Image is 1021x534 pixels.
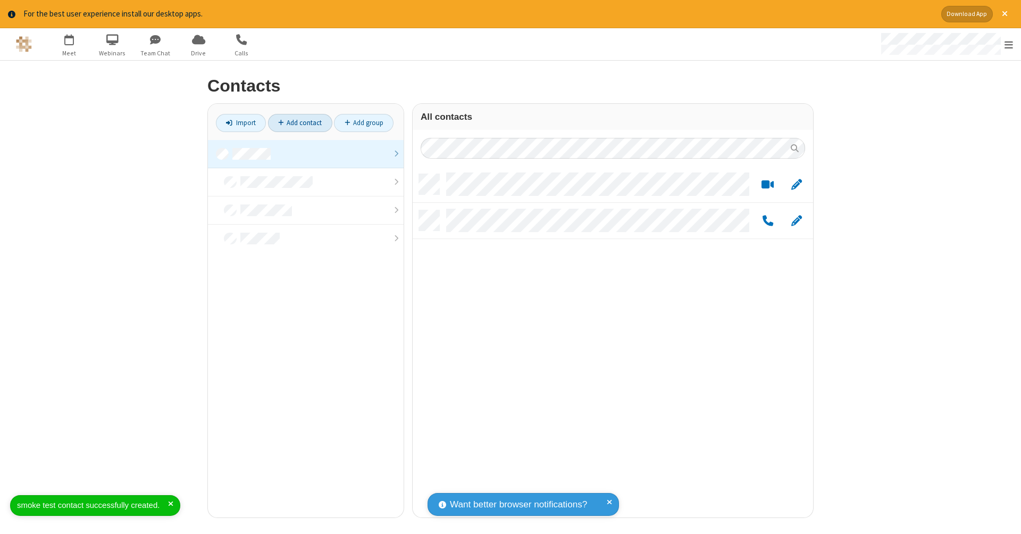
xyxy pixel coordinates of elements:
[421,112,805,122] h3: All contacts
[757,214,778,227] button: Call by phone
[413,167,813,519] div: grid
[786,178,807,191] button: Edit
[179,48,219,58] span: Drive
[450,498,587,512] span: Want better browser notifications?
[268,114,332,132] a: Add contact
[207,77,814,95] h2: Contacts
[49,48,89,58] span: Meet
[216,114,266,132] a: Import
[757,178,778,191] button: Start a video meeting
[941,6,993,22] button: Download App
[23,8,933,20] div: For the best user experience install our desktop apps.
[871,28,1021,60] div: Open menu
[16,36,32,52] img: QA Selenium DO NOT DELETE OR CHANGE
[997,6,1013,22] button: Close alert
[222,48,262,58] span: Calls
[334,114,394,132] a: Add group
[786,214,807,227] button: Edit
[17,499,168,512] div: smoke test contact successfully created.
[4,28,44,60] button: Logo
[93,48,132,58] span: Webinars
[136,48,175,58] span: Team Chat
